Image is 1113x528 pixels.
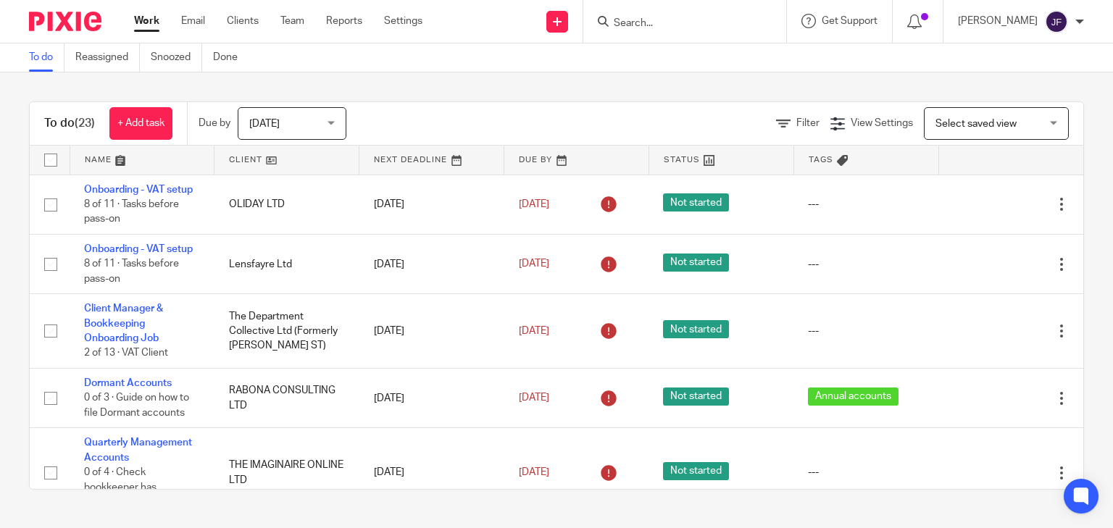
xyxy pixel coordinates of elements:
td: Lensfayre Ltd [214,234,359,293]
span: 8 of 11 · Tasks before pass-on [84,199,179,225]
span: Not started [663,253,729,272]
span: [DATE] [249,119,280,129]
span: 0 of 4 · Check bookkeeper has reconciled the bank [84,467,174,507]
div: --- [808,197,924,211]
span: View Settings [851,118,913,128]
td: [DATE] [359,368,504,427]
td: [DATE] [359,175,504,234]
a: Snoozed [151,43,202,72]
span: Not started [663,387,729,406]
span: Not started [663,320,729,338]
a: Onboarding - VAT setup [84,185,193,195]
span: Annual accounts [808,387,899,406]
span: Select saved view [935,119,1017,129]
div: --- [808,465,924,479]
td: [DATE] [359,428,504,517]
span: 2 of 13 · VAT Client [84,348,168,359]
a: Clients [227,14,259,28]
a: + Add task [109,107,172,140]
td: The Department Collective Ltd (Formerly [PERSON_NAME] ST) [214,294,359,369]
span: Filter [796,118,820,128]
span: [DATE] [519,393,549,403]
div: --- [808,324,924,338]
td: THE IMAGINAIRE ONLINE LTD [214,428,359,517]
a: Reports [326,14,362,28]
span: Get Support [822,16,878,26]
span: [DATE] [519,326,549,336]
span: 8 of 11 · Tasks before pass-on [84,259,179,285]
a: To do [29,43,64,72]
a: Quarterly Management Accounts [84,437,192,462]
a: Work [134,14,159,28]
span: Tags [809,156,833,164]
h1: To do [44,116,95,131]
p: Due by [199,116,230,130]
span: Not started [663,193,729,211]
span: 0 of 3 · Guide on how to file Dormant accounts [84,393,189,419]
p: [PERSON_NAME] [958,14,1038,28]
input: Search [612,17,743,30]
td: OLIDAY LTD [214,175,359,234]
span: Not started [663,462,729,480]
span: [DATE] [519,199,549,209]
td: [DATE] [359,294,504,369]
span: [DATE] [519,467,549,477]
div: --- [808,257,924,272]
a: Team [280,14,304,28]
span: [DATE] [519,259,549,269]
a: Settings [384,14,422,28]
img: Pixie [29,12,101,31]
a: Onboarding - VAT setup [84,244,193,254]
img: svg%3E [1045,10,1068,33]
td: [DATE] [359,234,504,293]
td: RABONA CONSULTING LTD [214,368,359,427]
a: Done [213,43,249,72]
a: Client Manager & Bookkeeping Onboarding Job [84,303,163,343]
a: Dormant Accounts [84,378,172,388]
span: (23) [75,117,95,129]
a: Reassigned [75,43,140,72]
a: Email [181,14,205,28]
